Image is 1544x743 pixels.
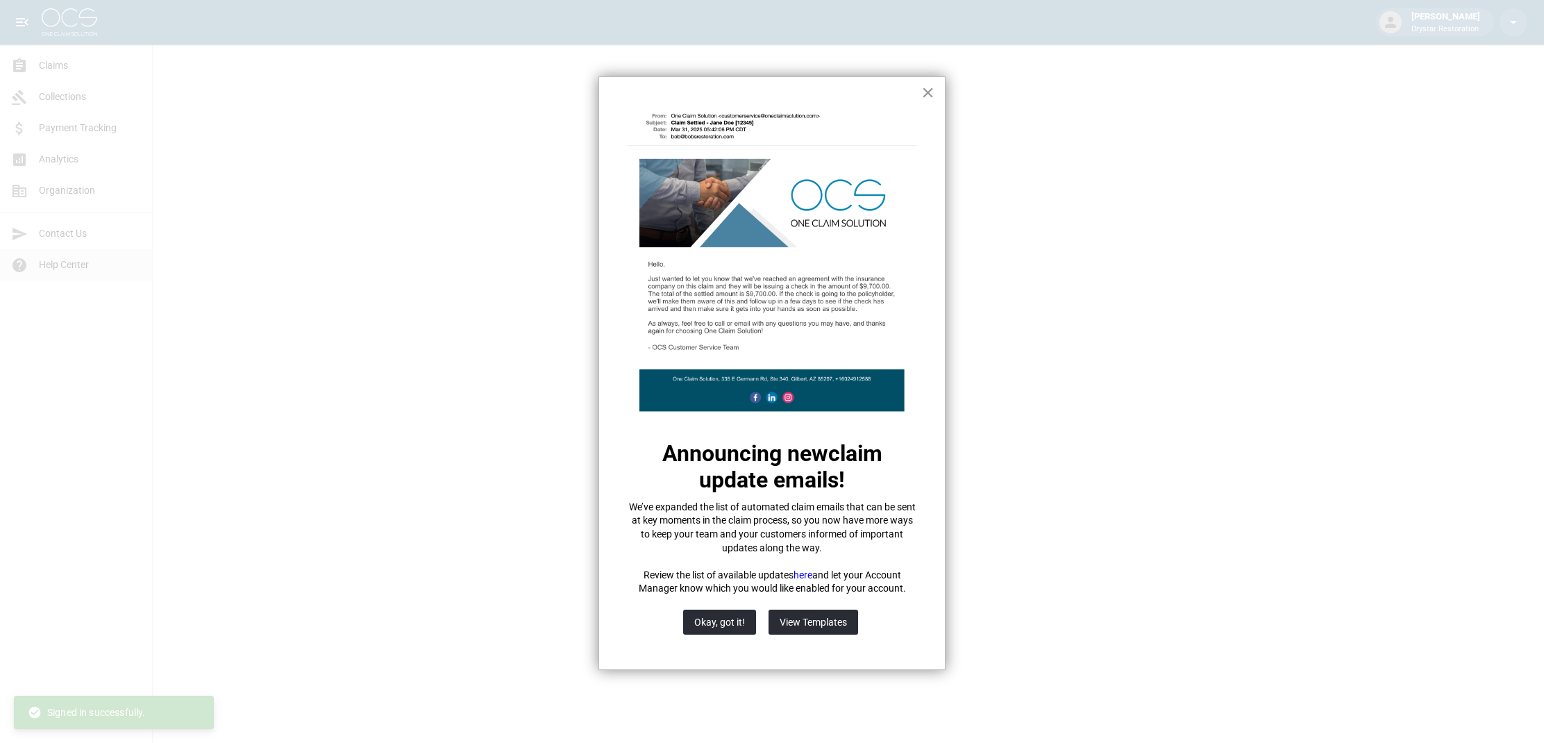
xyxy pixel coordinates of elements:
span: Announcing new [662,440,828,467]
span: ! [839,467,845,493]
button: Close [921,81,934,103]
strong: claim update emails [699,440,888,493]
a: here [794,569,812,581]
span: Review the list of available updates [644,569,794,581]
p: We’ve expanded the list of automated claim emails that can be sent at key moments in the claim pr... [627,501,917,555]
button: View Templates [769,610,858,635]
button: Okay, got it! [683,610,756,635]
